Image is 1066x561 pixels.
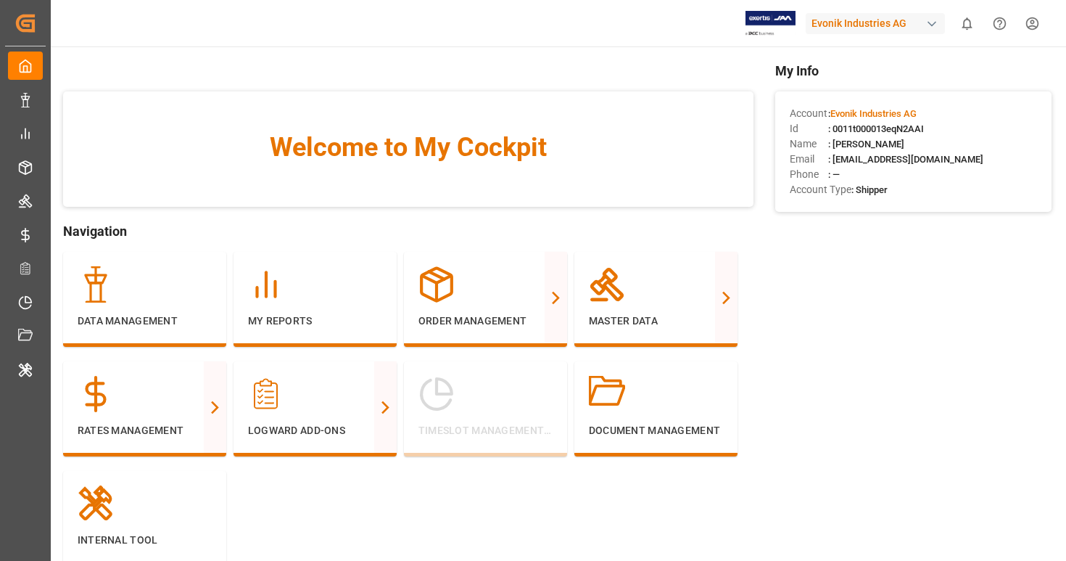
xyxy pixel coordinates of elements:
button: Help Center [983,7,1016,40]
span: Name [790,136,828,152]
button: Evonik Industries AG [806,9,951,37]
span: : — [828,169,840,180]
button: show 0 new notifications [951,7,983,40]
img: Exertis%20JAM%20-%20Email%20Logo.jpg_1722504956.jpg [745,11,796,36]
span: My Info [775,61,1051,81]
p: My Reports [248,314,382,329]
span: : 0011t000013eqN2AAI [828,123,924,134]
p: Data Management [78,314,212,329]
p: Master Data [589,314,723,329]
span: Id [790,121,828,136]
span: : Shipper [851,184,888,195]
span: : [PERSON_NAME] [828,139,904,150]
span: Phone [790,167,828,182]
p: Internal Tool [78,533,212,548]
p: Rates Management [78,423,212,438]
span: : [EMAIL_ADDRESS][DOMAIN_NAME] [828,154,983,165]
div: Evonik Industries AG [806,13,945,34]
span: Account Type [790,182,851,197]
span: Navigation [63,221,753,241]
span: : [828,108,917,119]
span: Email [790,152,828,167]
p: Document Management [589,423,723,438]
span: Evonik Industries AG [830,108,917,119]
p: Logward Add-ons [248,423,382,438]
span: Welcome to My Cockpit [92,128,724,167]
p: Order Management [418,314,553,329]
span: Account [790,106,828,121]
